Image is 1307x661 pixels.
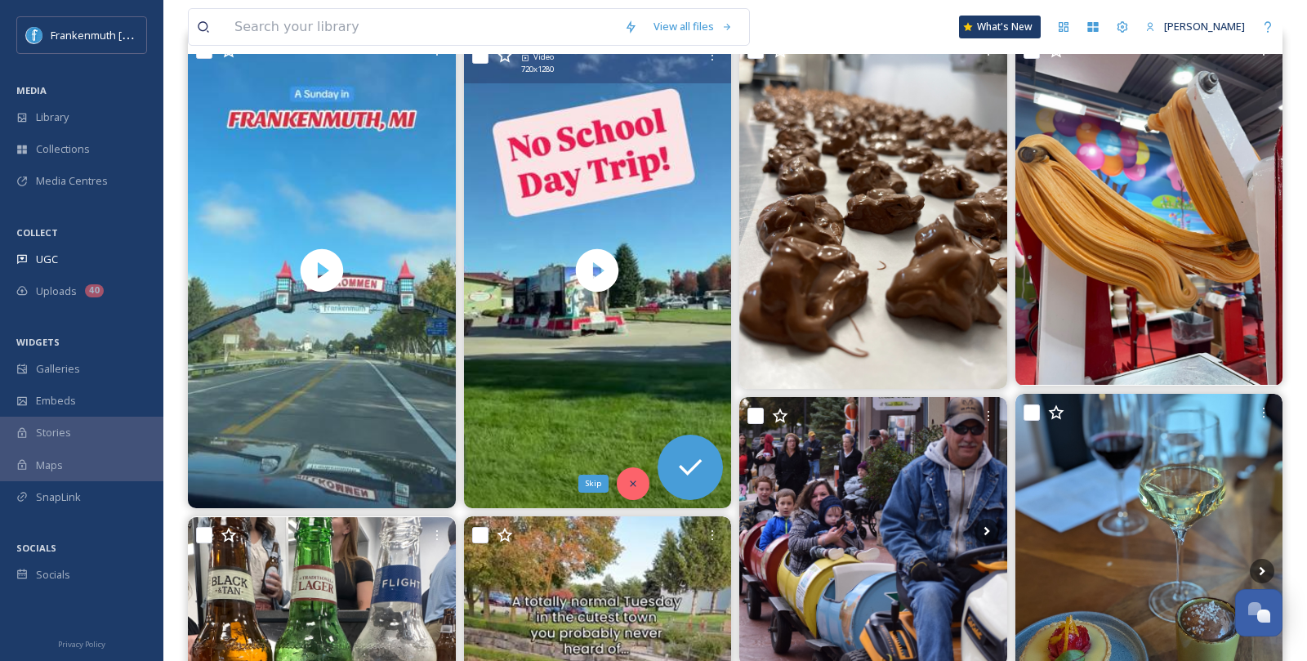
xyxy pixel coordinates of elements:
[739,33,1007,389] img: Who wants a Rocky Road cluster?!? 😍🍫
[1137,11,1253,42] a: [PERSON_NAME]
[521,64,554,75] span: 720 x 1280
[533,51,554,63] span: Video
[1015,33,1283,386] img: ORANGE you glad it’s October?!? 🧡🍬
[1164,19,1245,33] span: [PERSON_NAME]
[36,173,108,189] span: Media Centres
[578,475,609,493] div: Skip
[85,284,104,297] div: 40
[645,11,741,42] a: View all files
[36,252,58,267] span: UGC
[16,84,47,96] span: MEDIA
[16,542,56,554] span: SOCIALS
[463,32,731,508] img: thumbnail
[16,226,58,239] span: COLLECT
[36,393,76,409] span: Embeds
[51,27,174,42] span: Frankenmuth [US_STATE]
[36,567,70,583] span: Socials
[36,109,69,125] span: Library
[959,16,1041,38] a: What's New
[58,633,105,653] a: Privacy Policy
[36,141,90,157] span: Collections
[16,336,60,348] span: WIDGETS
[36,361,80,377] span: Galleries
[188,32,456,508] img: thumbnail
[226,9,616,45] input: Search your library
[26,27,42,43] img: Social%20Media%20PFP%202025.jpg
[58,639,105,650] span: Privacy Policy
[36,458,63,473] span: Maps
[1235,589,1282,636] button: Open Chat
[36,425,71,440] span: Stories
[36,284,77,299] span: Uploads
[36,489,81,505] span: SnapLink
